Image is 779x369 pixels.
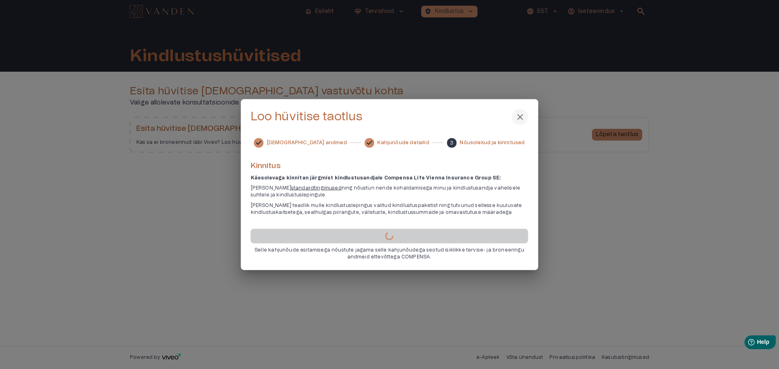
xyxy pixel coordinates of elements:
[716,332,779,355] iframe: Help widget launcher
[267,139,347,146] span: [DEMOGRAPHIC_DATA] andmed
[460,139,525,146] span: Nõusolekud ja kinnitused
[291,186,342,190] a: standardtingimused
[377,139,429,146] span: Kahjunõude detailid
[251,175,528,181] p: Käesolevaga kinnitan järgmist kindlustusandjale Compensa Life Vienna Insurance Group SE:
[450,140,453,145] text: 3
[251,202,528,215] p: [PERSON_NAME] teadlik mulle kindlustuslepingus valitud kindlustuspaketist ning tutvunud sellesse ...
[515,112,525,122] span: close
[251,110,363,124] h3: Loo hüvitise taotlus
[251,185,528,198] div: [PERSON_NAME] ning nõustun nende kohaldamisega minu ja kindlustusandja vahelisele suhtele ja kind...
[512,109,528,125] button: sulge menüü
[251,160,528,171] h6: Kinnitus
[251,247,528,260] p: Selle kahjunõude esitamisega nõustute jagama selle kahjunõudega seotud isiklikke tervise- ja bron...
